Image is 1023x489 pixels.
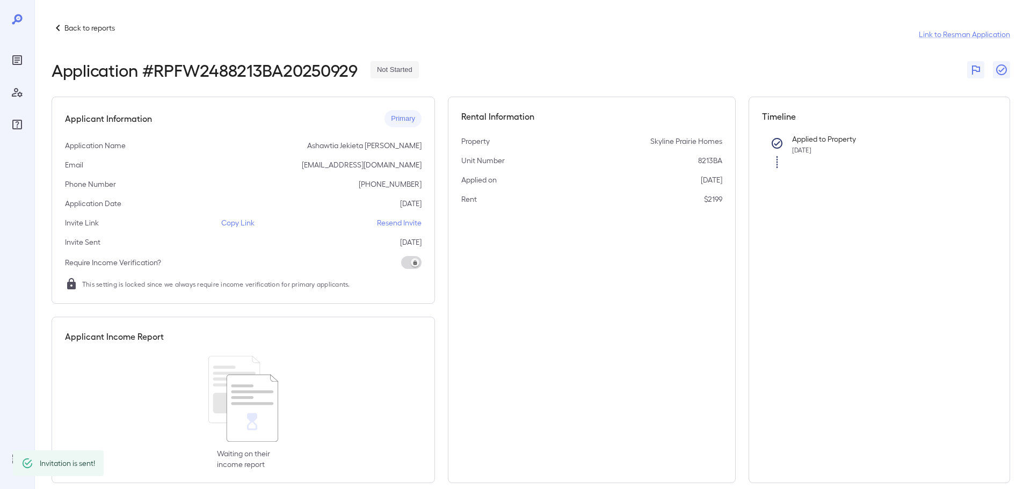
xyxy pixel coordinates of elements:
p: [EMAIL_ADDRESS][DOMAIN_NAME] [302,159,422,170]
p: Resend Invite [377,217,422,228]
div: Invitation is sent! [40,454,95,473]
span: Primary [384,114,422,124]
p: Require Income Verification? [65,257,161,268]
h2: Application # RPFW2488213BA20250929 [52,60,358,79]
button: Flag Report [967,61,984,78]
p: Unit Number [461,155,505,166]
div: FAQ [9,116,26,133]
p: [DATE] [701,174,722,185]
h5: Applicant Information [65,112,152,125]
h5: Rental Information [461,110,722,123]
a: Link to Resman Application [919,29,1010,40]
p: Rent [461,194,477,205]
p: Back to reports [64,23,115,33]
div: Reports [9,52,26,69]
button: Close Report [993,61,1010,78]
div: Manage Users [9,84,26,101]
span: Not Started [371,65,419,75]
p: Phone Number [65,179,116,189]
p: Waiting on their income report [217,448,270,470]
p: 8213BA [698,155,722,166]
p: Copy Link [221,217,255,228]
h5: Applicant Income Report [65,330,164,343]
span: [DATE] [792,146,811,154]
div: Log Out [9,450,26,468]
p: Application Name [65,140,126,151]
p: [DATE] [400,237,422,247]
p: Property [461,136,490,147]
p: Applied on [461,174,497,185]
p: [DATE] [400,198,422,209]
p: Applied to Property [792,134,980,144]
p: $2199 [704,194,722,205]
p: Email [65,159,83,170]
p: Application Date [65,198,121,209]
p: Invite Link [65,217,99,228]
p: Skyline Prairie Homes [650,136,722,147]
p: Ashawtia Jekieta [PERSON_NAME] [307,140,422,151]
span: This setting is locked since we always require income verification for primary applicants. [82,279,350,289]
p: [PHONE_NUMBER] [359,179,422,189]
p: Invite Sent [65,237,100,247]
h5: Timeline [762,110,997,123]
